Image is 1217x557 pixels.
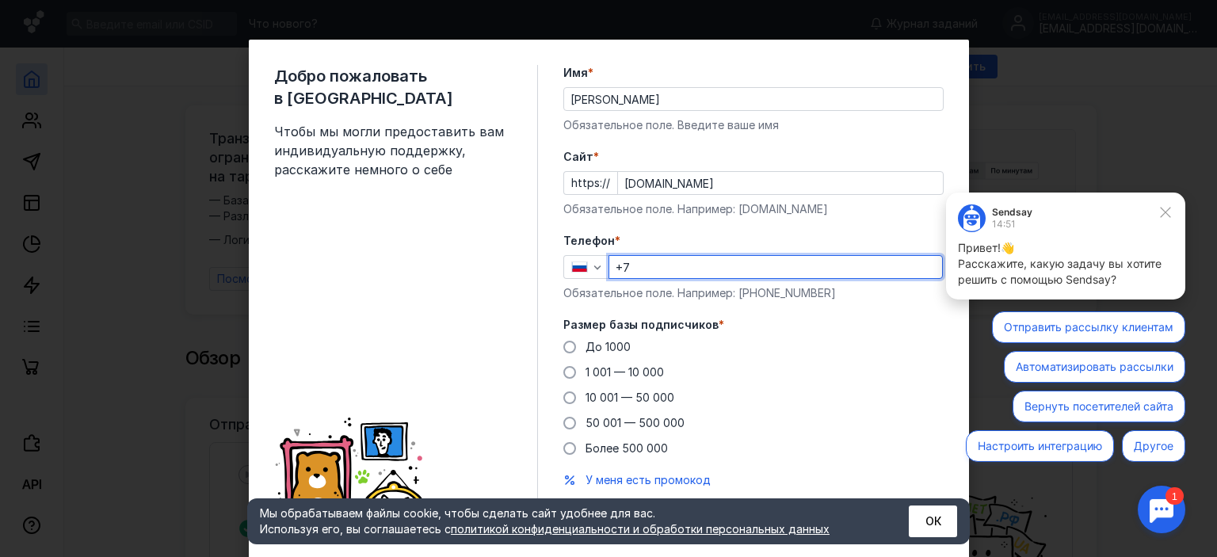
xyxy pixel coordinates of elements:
[586,365,664,379] span: 1 001 — 10 000
[28,71,243,102] p: Расскажите, какую задачу вы хотите решить с помощью Sendsay?
[62,22,102,32] div: Sendsay
[451,522,830,536] a: политикой конфиденциальности и обработки персональных данных
[563,285,944,301] div: Обязательное поле. Например: [PHONE_NUMBER]
[274,122,512,179] span: Чтобы мы могли предоставить вам индивидуальную поддержку, расскажите немного о себе
[192,245,255,277] button: Другое
[586,340,631,353] span: До 1000
[563,233,615,249] span: Телефон
[586,473,711,486] span: У меня есть промокод
[586,441,668,455] span: Более 500 000
[260,505,870,537] div: Мы обрабатываем файлы cookie, чтобы сделать сайт удобнее для вас. Используя его, вы соглашаетесь c
[36,245,184,277] button: Настроить интеграцию
[563,317,719,333] span: Размер базы подписчиков
[586,416,685,429] span: 50 001 — 500 000
[36,10,54,27] div: 1
[563,65,588,81] span: Имя
[28,55,243,71] p: Привет!👋
[563,201,944,217] div: Обязательное поле. Например: [DOMAIN_NAME]
[62,34,102,44] div: 14:51
[586,391,674,404] span: 10 001 — 50 000
[563,117,944,133] div: Обязательное поле. Введите ваше имя
[586,472,711,488] button: У меня есть промокод
[74,166,255,197] button: Автоматизировать рассылки
[82,205,255,237] button: Вернуть посетителей сайта
[62,126,255,158] button: Отправить рассылку клиентам
[563,149,593,165] span: Cайт
[909,505,957,537] button: ОК
[274,65,512,109] span: Добро пожаловать в [GEOGRAPHIC_DATA]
